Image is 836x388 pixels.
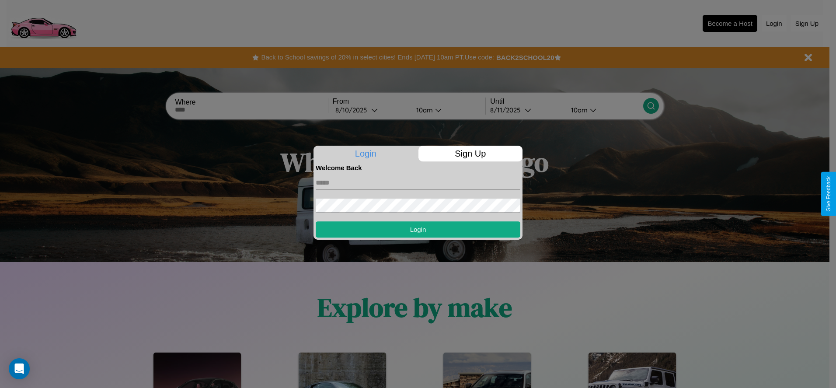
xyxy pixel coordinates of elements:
[316,221,520,238] button: Login
[826,176,832,212] div: Give Feedback
[9,358,30,379] div: Open Intercom Messenger
[313,146,418,161] p: Login
[418,146,523,161] p: Sign Up
[316,164,520,171] h4: Welcome Back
